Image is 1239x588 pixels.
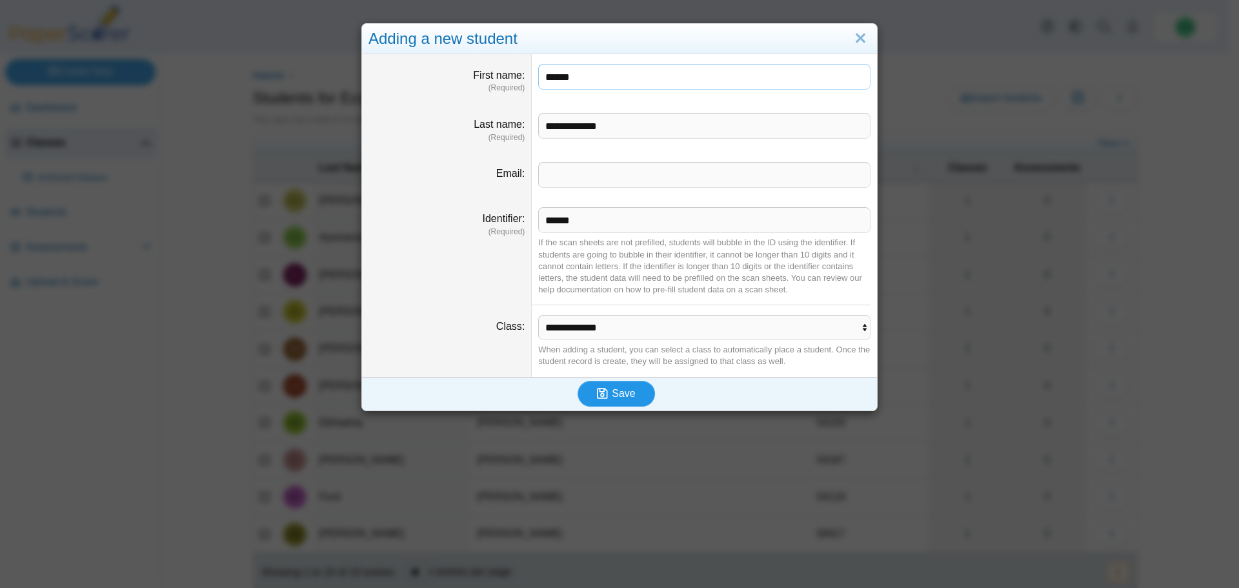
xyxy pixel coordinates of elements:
[473,70,525,81] label: First name
[496,321,525,332] label: Class
[538,237,871,296] div: If the scan sheets are not prefilled, students will bubble in the ID using the identifier. If stu...
[496,168,525,179] label: Email
[483,213,525,224] label: Identifier
[474,119,525,130] label: Last name
[368,227,525,238] dfn: (Required)
[538,344,871,367] div: When adding a student, you can select a class to automatically place a student. Once the student ...
[362,24,877,54] div: Adding a new student
[368,83,525,94] dfn: (Required)
[612,388,635,399] span: Save
[578,381,655,407] button: Save
[851,28,871,50] a: Close
[368,132,525,143] dfn: (Required)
